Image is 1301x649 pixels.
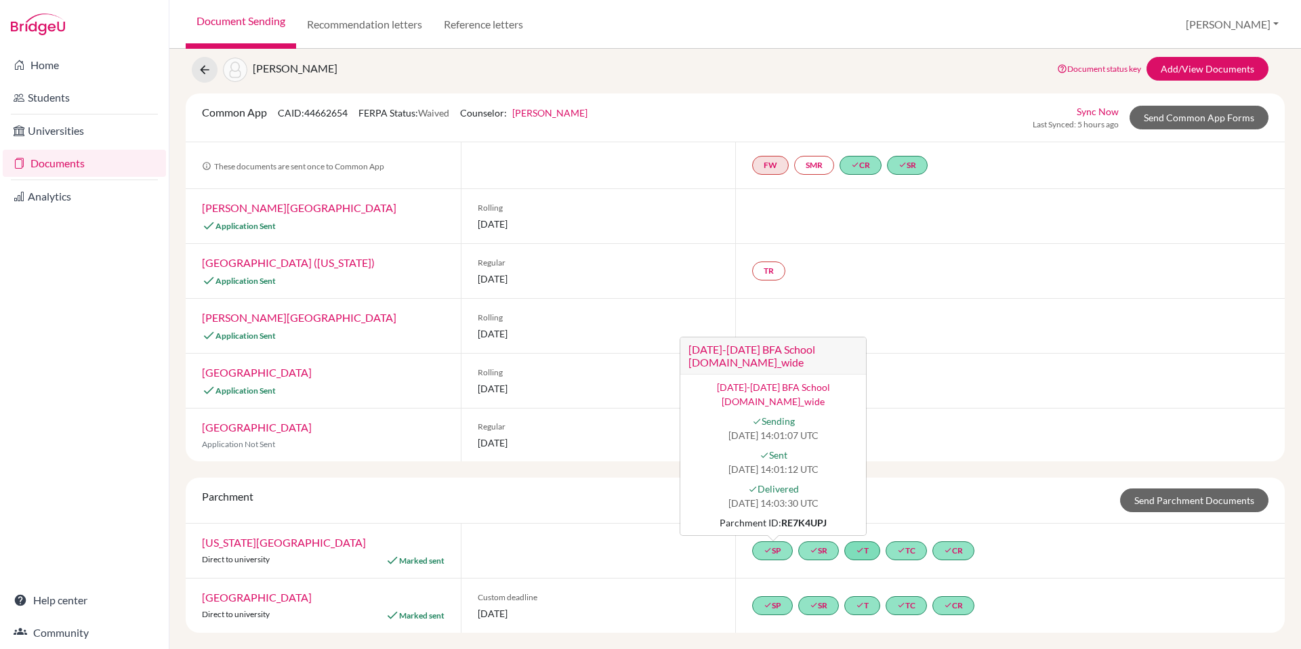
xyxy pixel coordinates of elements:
[932,541,974,560] a: doneCR
[932,596,974,615] a: doneCR
[3,183,166,210] a: Analytics
[748,484,758,494] i: done
[840,156,882,175] a: doneCR
[512,107,587,119] a: [PERSON_NAME]
[798,596,839,615] a: doneSR
[278,107,348,119] span: CAID: 44662654
[1120,488,1268,512] a: Send Parchment Documents
[3,587,166,614] a: Help center
[899,161,907,169] i: done
[688,428,858,442] span: [DATE] 14:01:07 UTC
[215,221,276,231] span: Application Sent
[1077,104,1119,119] a: Sync Now
[202,554,270,564] span: Direct to university
[253,62,337,75] span: [PERSON_NAME]
[752,596,793,615] a: doneSP
[781,517,827,528] strong: RE7K4UPJ
[3,619,166,646] a: Community
[478,436,720,450] span: [DATE]
[752,541,793,560] a: doneSP[DATE]-[DATE] BFA School [DOMAIN_NAME]_wide [DATE]-[DATE] BFA School [DOMAIN_NAME]_wide don...
[215,385,276,396] span: Application Sent
[202,106,267,119] span: Common App
[844,541,880,560] a: doneT
[11,14,65,35] img: Bridge-U
[886,596,927,615] a: doneTC
[478,367,720,379] span: Rolling
[688,448,858,462] span: Sent
[944,601,952,609] i: done
[897,546,905,554] i: done
[897,601,905,609] i: done
[202,366,312,379] a: [GEOGRAPHIC_DATA]
[478,327,720,341] span: [DATE]
[202,311,396,324] a: [PERSON_NAME][GEOGRAPHIC_DATA]
[844,596,880,615] a: doneT
[798,541,839,560] a: doneSR
[752,261,785,280] a: TR
[478,421,720,433] span: Regular
[478,606,720,621] span: [DATE]
[202,490,253,503] span: Parchment
[3,51,166,79] a: Home
[688,482,858,496] span: Delivered
[478,202,720,214] span: Rolling
[460,107,587,119] span: Counselor:
[752,156,789,175] a: FW
[680,337,866,375] h3: [DATE]-[DATE] BFA School [DOMAIN_NAME]_wide
[688,516,858,530] div: Parchment ID:
[1147,57,1268,81] a: Add/View Documents
[764,546,772,554] i: done
[1130,106,1268,129] a: Send Common App Forms
[688,462,858,476] span: [DATE] 14:01:12 UTC
[944,546,952,554] i: done
[215,276,276,286] span: Application Sent
[764,601,772,609] i: done
[478,381,720,396] span: [DATE]
[202,201,396,214] a: [PERSON_NAME][GEOGRAPHIC_DATA]
[688,414,858,428] span: Sending
[3,150,166,177] a: Documents
[760,451,769,460] i: done
[886,541,927,560] a: doneTC
[794,156,834,175] a: SMR
[399,556,445,566] span: Marked sent
[688,496,858,510] span: [DATE] 14:03:30 UTC
[202,161,384,171] span: These documents are sent once to Common App
[478,312,720,324] span: Rolling
[202,536,366,549] a: [US_STATE][GEOGRAPHIC_DATA]
[202,591,312,604] a: [GEOGRAPHIC_DATA]
[478,257,720,269] span: Regular
[856,546,864,554] i: done
[1033,119,1119,131] span: Last Synced: 5 hours ago
[851,161,859,169] i: done
[752,417,762,426] i: done
[202,256,375,269] a: [GEOGRAPHIC_DATA] ([US_STATE])
[810,546,818,554] i: done
[358,107,449,119] span: FERPA Status:
[215,331,276,341] span: Application Sent
[1180,12,1285,37] button: [PERSON_NAME]
[418,107,449,119] span: Waived
[810,601,818,609] i: done
[717,381,830,407] a: [DATE]-[DATE] BFA School [DOMAIN_NAME]_wide
[202,439,275,449] span: Application Not Sent
[478,217,720,231] span: [DATE]
[202,421,312,434] a: [GEOGRAPHIC_DATA]
[1057,64,1141,74] a: Document status key
[856,601,864,609] i: done
[887,156,928,175] a: doneSR
[399,610,445,621] span: Marked sent
[3,84,166,111] a: Students
[202,609,270,619] span: Direct to university
[478,591,720,604] span: Custom deadline
[3,117,166,144] a: Universities
[478,272,720,286] span: [DATE]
